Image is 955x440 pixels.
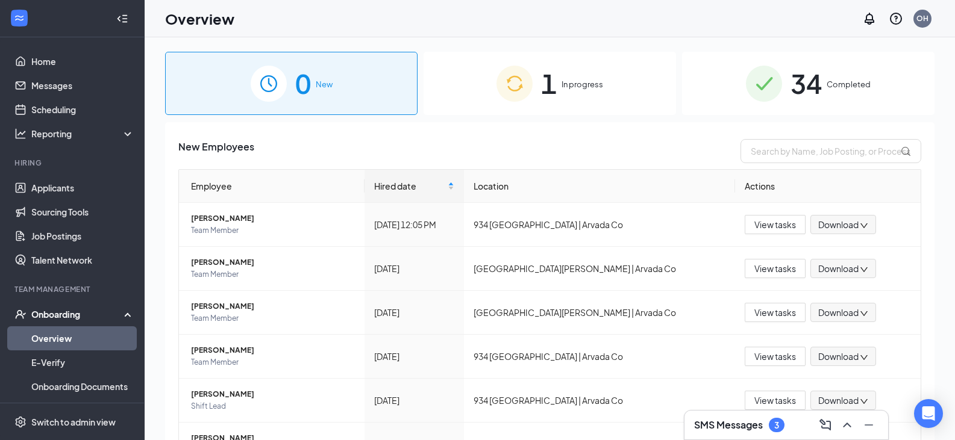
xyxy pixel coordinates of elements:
[754,306,796,319] span: View tasks
[191,268,355,280] span: Team Member
[862,11,877,26] svg: Notifications
[774,420,779,430] div: 3
[14,308,27,320] svg: UserCheck
[818,306,859,319] span: Download
[818,394,859,407] span: Download
[818,418,833,432] svg: ComposeMessage
[694,418,763,432] h3: SMS Messages
[14,284,132,294] div: Team Management
[191,212,355,225] span: [PERSON_NAME]
[562,78,603,90] span: In progress
[191,388,355,400] span: [PERSON_NAME]
[191,225,355,237] span: Team Member
[295,63,311,104] span: 0
[860,265,868,274] span: down
[374,179,445,193] span: Hired date
[840,418,854,432] svg: ChevronUp
[735,170,921,203] th: Actions
[838,415,857,435] button: ChevronUp
[818,350,859,363] span: Download
[374,262,454,275] div: [DATE]
[791,63,822,104] span: 34
[464,203,735,247] td: 934 [GEOGRAPHIC_DATA] | Arvada Co
[827,78,871,90] span: Completed
[31,176,134,200] a: Applicants
[745,259,806,278] button: View tasks
[745,303,806,322] button: View tasks
[31,398,134,423] a: Activity log
[464,335,735,379] td: 934 [GEOGRAPHIC_DATA] | Arvada Co
[31,308,124,320] div: Onboarding
[31,49,134,73] a: Home
[31,128,135,140] div: Reporting
[816,415,835,435] button: ComposeMessage
[374,306,454,319] div: [DATE]
[859,415,878,435] button: Minimize
[541,63,557,104] span: 1
[14,128,27,140] svg: Analysis
[31,374,134,398] a: Onboarding Documents
[860,353,868,362] span: down
[374,350,454,363] div: [DATE]
[464,291,735,335] td: [GEOGRAPHIC_DATA][PERSON_NAME] | Arvada Co
[464,247,735,291] td: [GEOGRAPHIC_DATA][PERSON_NAME] | Arvada Co
[165,8,234,29] h1: Overview
[14,158,132,168] div: Hiring
[754,262,796,275] span: View tasks
[31,416,116,428] div: Switch to admin view
[191,344,355,356] span: [PERSON_NAME]
[754,218,796,231] span: View tasks
[862,418,876,432] svg: Minimize
[745,347,806,366] button: View tasks
[818,218,859,231] span: Download
[741,139,921,163] input: Search by Name, Job Posting, or Process
[178,139,254,163] span: New Employees
[889,11,903,26] svg: QuestionInfo
[14,416,27,428] svg: Settings
[818,262,859,275] span: Download
[754,394,796,407] span: View tasks
[31,98,134,122] a: Scheduling
[860,397,868,406] span: down
[31,326,134,350] a: Overview
[13,12,25,24] svg: WorkstreamLogo
[754,350,796,363] span: View tasks
[374,218,454,231] div: [DATE] 12:05 PM
[316,78,333,90] span: New
[374,394,454,407] div: [DATE]
[31,200,134,224] a: Sourcing Tools
[464,379,735,423] td: 934 [GEOGRAPHIC_DATA] | Arvada Co
[914,399,943,428] div: Open Intercom Messenger
[191,312,355,324] span: Team Member
[745,391,806,410] button: View tasks
[116,13,128,25] svg: Collapse
[31,224,134,248] a: Job Postings
[916,13,928,23] div: OH
[464,170,735,203] th: Location
[745,215,806,234] button: View tasks
[31,73,134,98] a: Messages
[860,222,868,230] span: down
[860,309,868,318] span: down
[191,300,355,312] span: [PERSON_NAME]
[191,256,355,268] span: [PERSON_NAME]
[31,350,134,374] a: E-Verify
[179,170,365,203] th: Employee
[31,248,134,272] a: Talent Network
[191,400,355,412] span: Shift Lead
[191,356,355,368] span: Team Member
